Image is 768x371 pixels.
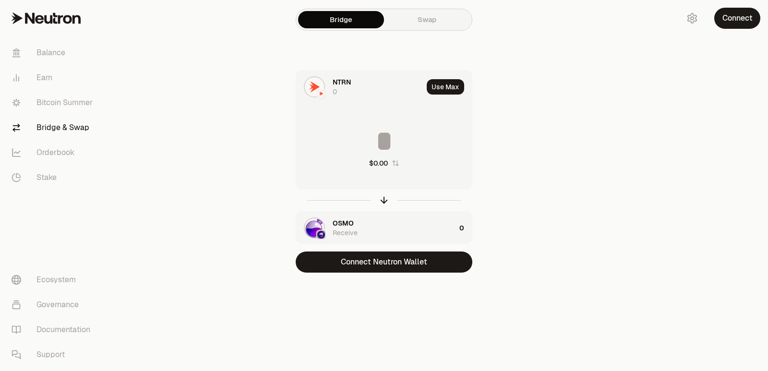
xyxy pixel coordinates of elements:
a: Bridge & Swap [4,115,104,140]
button: $0.00 [369,158,399,168]
span: NTRN [333,77,351,87]
div: Receive [333,228,358,238]
a: Bitcoin Summer [4,90,104,115]
img: NTRN Logo [305,77,324,96]
button: OSMO LogoOsmosis LogoOsmosis LogoOSMOReceive0 [296,212,472,244]
a: Governance [4,292,104,317]
button: Connect [714,8,760,29]
a: Earn [4,65,104,90]
a: Orderbook [4,140,104,165]
button: Use Max [427,79,464,95]
div: NTRN LogoNeutron LogoNeutron LogoNTRN0 [296,71,423,103]
a: Ecosystem [4,267,104,292]
a: Documentation [4,317,104,342]
img: Neutron Logo [317,90,325,97]
div: 0 [333,87,337,96]
button: Connect Neutron Wallet [296,251,472,273]
div: 0 [459,212,472,244]
div: $0.00 [369,158,388,168]
a: Stake [4,165,104,190]
img: Osmosis Logo [317,231,325,239]
a: Swap [384,11,470,28]
a: Bridge [298,11,384,28]
a: Support [4,342,104,367]
img: OSMO Logo [305,218,324,238]
div: OSMO LogoOsmosis LogoOsmosis LogoOSMOReceive [296,212,456,244]
span: OSMO [333,218,354,228]
a: Balance [4,40,104,65]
